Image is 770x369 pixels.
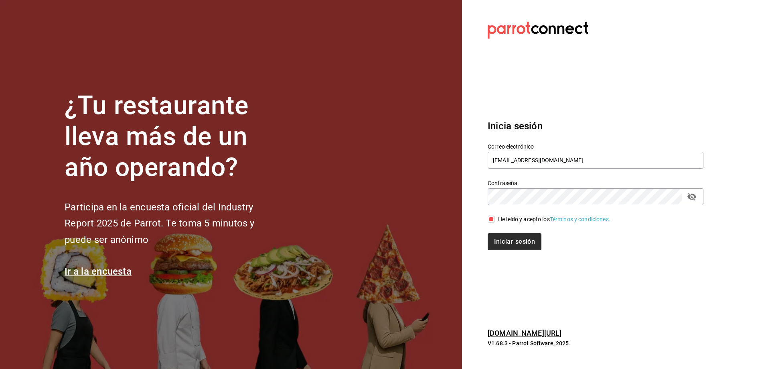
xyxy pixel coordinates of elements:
[65,199,281,248] h2: Participa en la encuesta oficial del Industry Report 2025 de Parrot. Te toma 5 minutos y puede se...
[550,216,610,222] a: Términos y condiciones.
[488,329,561,337] a: [DOMAIN_NAME][URL]
[488,144,703,149] label: Correo electrónico
[685,190,699,204] button: passwordField
[488,119,703,133] h3: Inicia sesión
[488,152,703,169] input: Ingresa tu correo electrónico
[65,90,281,183] h1: ¿Tu restaurante lleva más de un año operando?
[498,215,610,224] div: He leído y acepto los
[488,233,541,250] button: Iniciar sesión
[65,266,132,277] a: Ir a la encuesta
[488,180,703,186] label: Contraseña
[488,339,703,347] p: V1.68.3 - Parrot Software, 2025.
